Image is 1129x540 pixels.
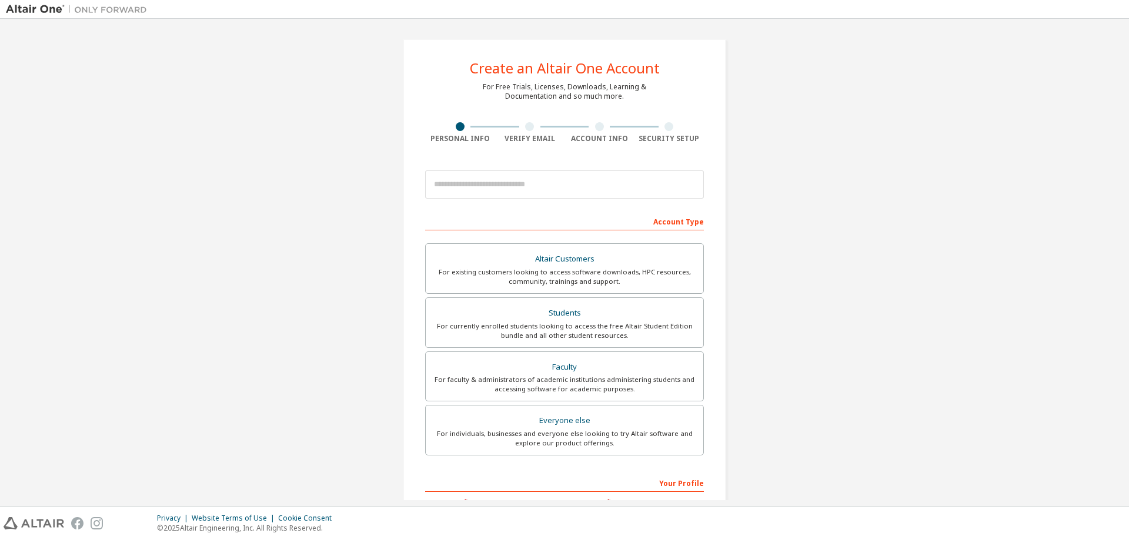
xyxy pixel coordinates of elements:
[6,4,153,15] img: Altair One
[433,305,696,321] div: Students
[192,514,278,523] div: Website Terms of Use
[568,498,704,507] label: Last Name
[425,473,704,492] div: Your Profile
[634,134,704,143] div: Security Setup
[433,359,696,375] div: Faculty
[425,212,704,230] div: Account Type
[71,517,83,529] img: facebook.svg
[564,134,634,143] div: Account Info
[433,375,696,394] div: For faculty & administrators of academic institutions administering students and accessing softwa...
[425,134,495,143] div: Personal Info
[157,523,339,533] p: © 2025 Altair Engineering, Inc. All Rights Reserved.
[91,517,103,529] img: instagram.svg
[157,514,192,523] div: Privacy
[4,517,64,529] img: altair_logo.svg
[433,321,696,340] div: For currently enrolled students looking to access the free Altair Student Edition bundle and all ...
[470,61,660,75] div: Create an Altair One Account
[495,134,565,143] div: Verify Email
[425,498,561,507] label: First Name
[433,429,696,448] div: For individuals, businesses and everyone else looking to try Altair software and explore our prod...
[278,514,339,523] div: Cookie Consent
[483,82,646,101] div: For Free Trials, Licenses, Downloads, Learning & Documentation and so much more.
[433,251,696,267] div: Altair Customers
[433,267,696,286] div: For existing customers looking to access software downloads, HPC resources, community, trainings ...
[433,412,696,429] div: Everyone else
